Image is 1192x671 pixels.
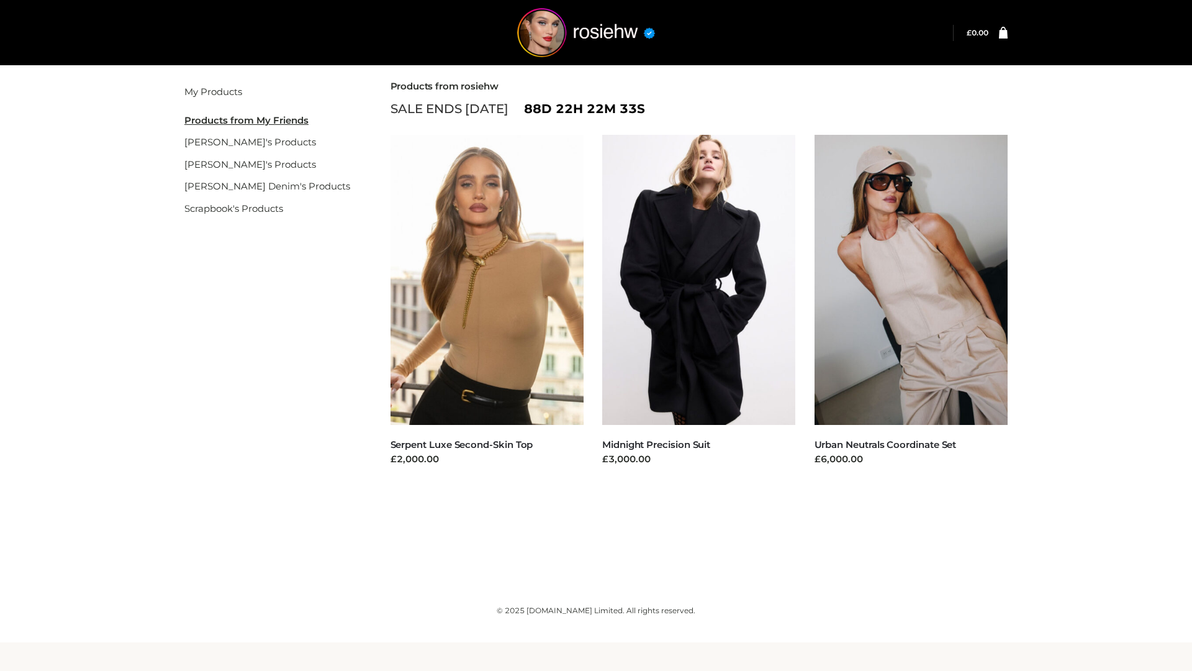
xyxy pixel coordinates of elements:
div: £2,000.00 [391,452,584,467]
a: £0.00 [967,28,988,37]
a: Serpent Luxe Second-Skin Top [391,439,533,450]
a: [PERSON_NAME] Denim's Products [184,180,350,192]
div: © 2025 [DOMAIN_NAME] Limited. All rights reserved. [184,605,1008,617]
a: Urban Neutrals Coordinate Set [815,439,957,450]
div: SALE ENDS [DATE] [391,98,1008,119]
a: Midnight Precision Suit [602,439,710,450]
a: Scrapbook's Products [184,203,283,214]
u: Products from My Friends [184,114,309,126]
div: £6,000.00 [815,452,1008,467]
a: My Products [184,86,242,98]
span: 88d 22h 22m 33s [524,98,645,119]
a: [PERSON_NAME]'s Products [184,158,316,170]
img: rosiehw [493,8,679,57]
div: £3,000.00 [602,452,796,467]
span: £ [967,28,972,37]
h2: Products from rosiehw [391,81,1008,92]
a: [PERSON_NAME]'s Products [184,136,316,148]
bdi: 0.00 [967,28,988,37]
